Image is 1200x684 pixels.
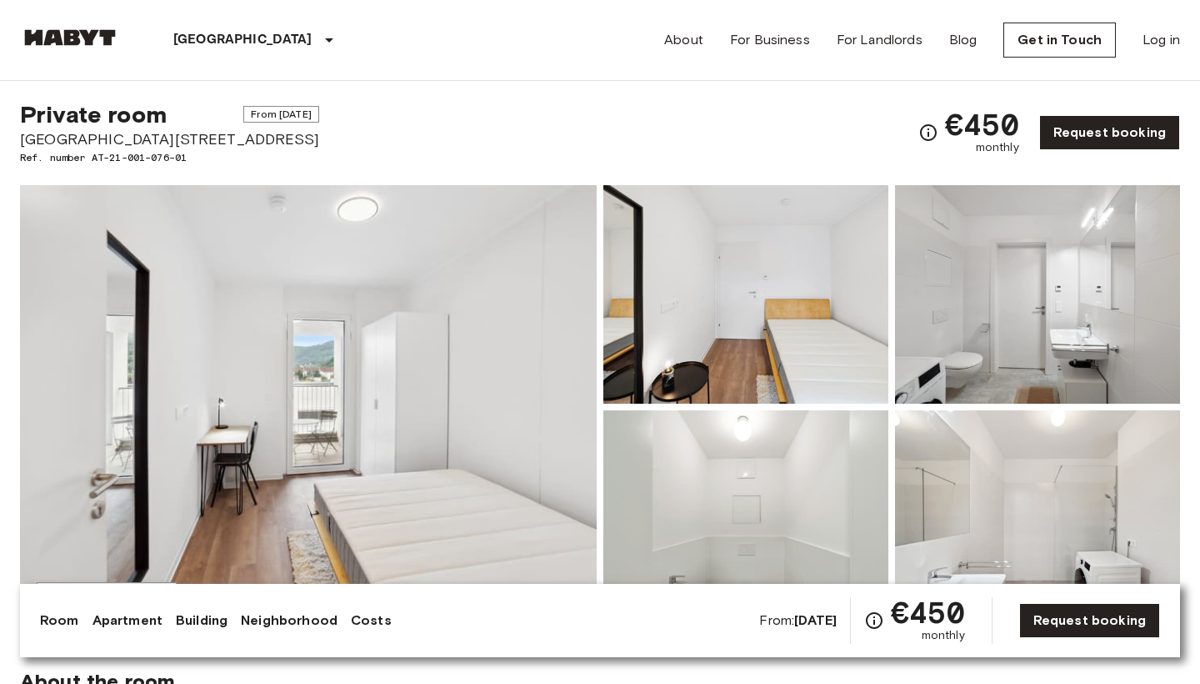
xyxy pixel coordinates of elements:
a: Building [176,611,227,631]
span: From [DATE] [243,106,319,123]
a: About [664,30,703,50]
svg: Check cost overview for full price breakdown. Please note that discounts apply to new joiners onl... [864,611,884,631]
img: Picture of unit AT-21-001-076-01 [895,185,1180,404]
span: Ref. number AT-21-001-076-01 [20,150,319,165]
span: [GEOGRAPHIC_DATA][STREET_ADDRESS] [20,128,319,150]
a: Request booking [1039,115,1180,150]
span: €450 [945,109,1019,139]
a: Room [40,611,79,631]
a: Request booking [1019,603,1160,638]
img: Picture of unit AT-21-001-076-01 [603,410,888,629]
a: Neighborhood [241,611,337,631]
a: Costs [351,611,392,631]
a: Log in [1142,30,1180,50]
svg: Check cost overview for full price breakdown. Please note that discounts apply to new joiners onl... [918,123,938,143]
img: Picture of unit AT-21-001-076-01 [895,410,1180,629]
img: Picture of unit AT-21-001-076-01 [603,185,888,404]
img: Marketing picture of unit AT-21-001-076-01 [20,185,597,629]
span: Private room [20,100,167,128]
span: monthly [976,139,1019,156]
a: For Landlords [837,30,922,50]
span: From: [759,611,837,630]
img: Habyt [20,29,120,46]
span: monthly [922,627,965,644]
a: Get in Touch [1003,23,1116,58]
b: [DATE] [794,612,837,628]
a: Blog [949,30,977,50]
p: [GEOGRAPHIC_DATA] [173,30,312,50]
a: Apartment [92,611,162,631]
button: Show all photos [37,582,177,613]
a: For Business [730,30,810,50]
span: €450 [891,597,965,627]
